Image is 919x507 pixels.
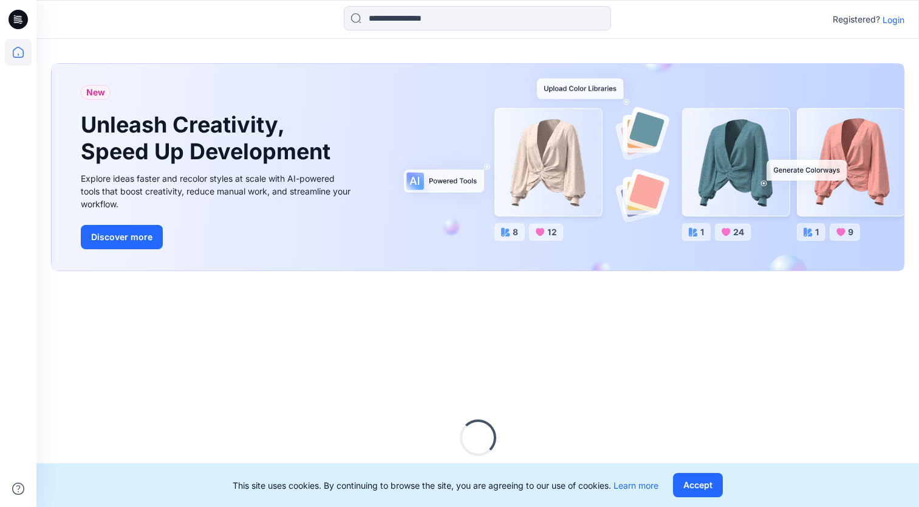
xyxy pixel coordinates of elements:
[833,12,880,27] p: Registered?
[673,473,723,497] button: Accept
[81,172,354,210] div: Explore ideas faster and recolor styles at scale with AI-powered tools that boost creativity, red...
[81,112,336,164] h1: Unleash Creativity, Speed Up Development
[81,225,354,249] a: Discover more
[81,225,163,249] button: Discover more
[86,85,105,100] span: New
[613,480,658,491] a: Learn more
[233,479,658,492] p: This site uses cookies. By continuing to browse the site, you are agreeing to our use of cookies.
[883,13,904,26] p: Login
